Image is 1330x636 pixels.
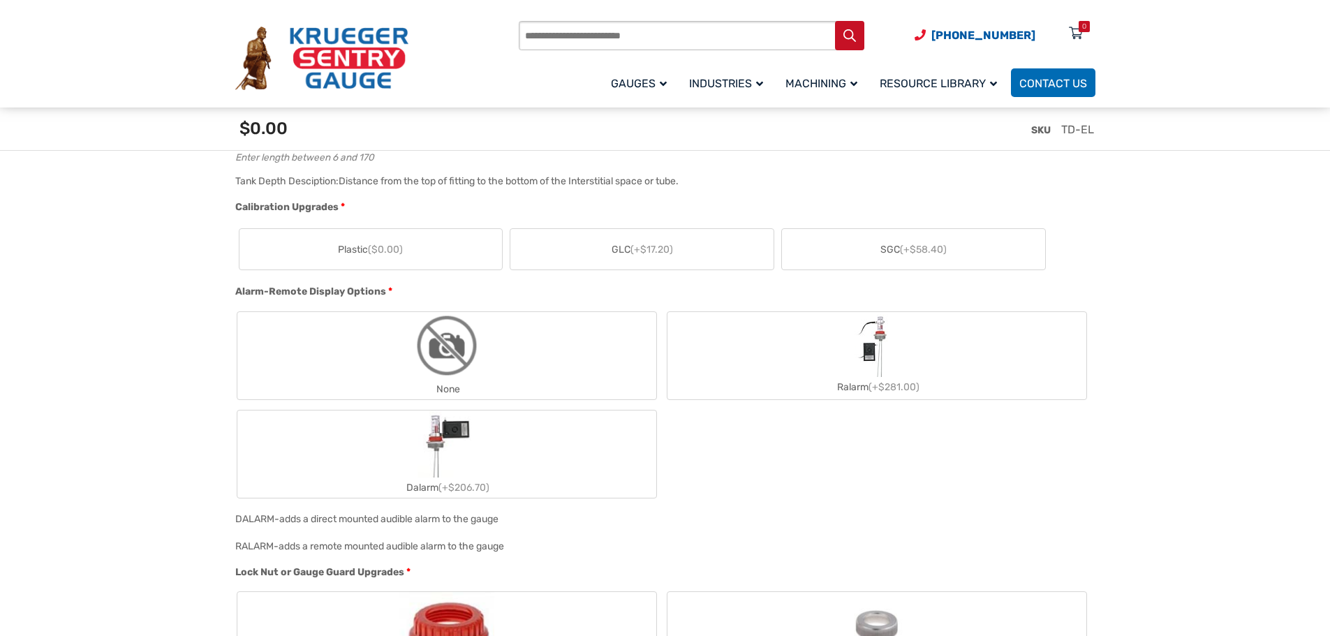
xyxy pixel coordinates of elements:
a: Phone Number (920) 434-8860 [915,27,1035,44]
span: SGC [880,242,947,257]
div: Dalarm [237,478,656,498]
label: Dalarm [237,411,656,498]
div: Ralarm [667,377,1086,397]
span: ($0.00) [368,244,403,256]
span: GLC [612,242,673,257]
span: TD-EL [1061,123,1094,136]
a: Machining [777,66,871,99]
div: Distance from the top of fitting to the bottom of the Interstitial space or tube. [339,175,679,187]
div: adds a direct mounted audible alarm to the gauge [279,513,498,525]
abbr: required [406,565,411,579]
div: adds a remote mounted audible alarm to the gauge [279,540,504,552]
span: Machining [785,77,857,90]
span: [PHONE_NUMBER] [931,29,1035,42]
a: Resource Library [871,66,1011,99]
span: Alarm-Remote Display Options [235,286,386,297]
div: None [237,379,656,399]
span: (+$17.20) [630,244,673,256]
span: (+$58.40) [900,244,947,256]
span: Calibration Upgrades [235,201,339,213]
abbr: required [388,284,392,299]
abbr: required [341,200,345,214]
span: RALARM- [235,540,279,552]
span: Tank Depth Desciption: [235,175,339,187]
span: SKU [1031,124,1051,136]
label: None [237,312,656,399]
a: Contact Us [1011,68,1095,97]
a: Gauges [603,66,681,99]
span: (+$281.00) [869,381,919,393]
span: DALARM- [235,513,279,525]
div: 0 [1082,21,1086,32]
span: Gauges [611,77,667,90]
span: Contact Us [1019,77,1087,90]
span: Industries [689,77,763,90]
span: Plastic [338,242,403,257]
span: Lock Nut or Gauge Guard Upgrades [235,566,404,578]
label: Ralarm [667,314,1086,397]
a: Industries [681,66,777,99]
span: (+$206.70) [438,482,489,494]
span: Resource Library [880,77,997,90]
img: Krueger Sentry Gauge [235,27,408,91]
